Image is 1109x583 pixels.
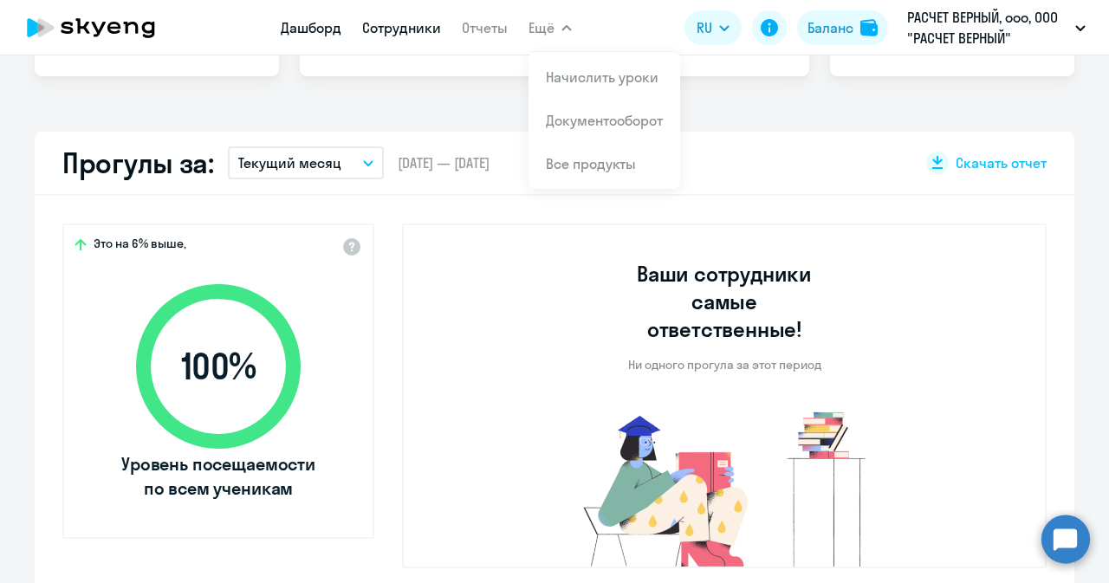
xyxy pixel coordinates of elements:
button: Текущий месяц [228,146,384,179]
button: Ещё [529,10,572,45]
h2: Прогулы за: [62,146,214,180]
p: Ни одного прогула за этот период [628,357,821,372]
span: Это на 6% выше, [94,236,186,256]
button: RU [684,10,742,45]
span: Уровень посещаемости по всем ученикам [119,452,318,501]
a: Сотрудники [362,19,441,36]
p: Текущий месяц [238,152,341,173]
a: Отчеты [462,19,508,36]
button: РАСЧЕТ ВЕРНЫЙ, ооо, ООО "РАСЧЕТ ВЕРНЫЙ" [898,7,1094,49]
div: Баланс [807,17,853,38]
span: Ещё [529,17,554,38]
h3: Ваши сотрудники самые ответственные! [613,260,836,343]
p: РАСЧЕТ ВЕРНЫЙ, ооо, ООО "РАСЧЕТ ВЕРНЫЙ" [907,7,1068,49]
a: Документооборот [546,112,663,129]
span: Скачать отчет [956,153,1047,172]
a: Дашборд [281,19,341,36]
span: [DATE] — [DATE] [398,153,490,172]
span: RU [697,17,712,38]
img: no-truants [551,407,898,567]
button: Балансbalance [797,10,888,45]
span: 100 % [119,346,318,387]
img: balance [860,19,878,36]
a: Начислить уроки [546,68,658,86]
a: Все продукты [546,155,636,172]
